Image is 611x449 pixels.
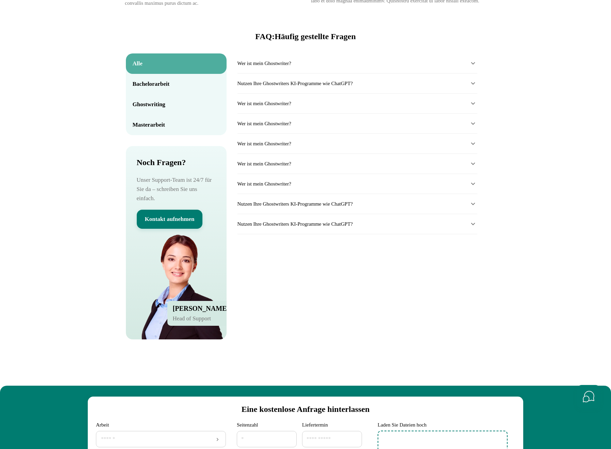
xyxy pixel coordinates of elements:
summary: Nutzen Ihre Ghostwriters KI-Programme wie ChatGPT? [237,220,477,228]
span: Head of Support [173,314,225,323]
label: Liefertermin [302,421,328,429]
label: Arbeit [96,421,109,429]
summary: Wer ist mein Ghostwriter? [237,119,477,128]
button: Schnellkontakte öffnen [577,385,600,408]
div: Unser Support-Team ist 24/7 für Sie da – schreiben Sie uns einfach. [137,175,216,203]
button: Alle [126,53,227,74]
summary: Wer ist mein Ghostwriter? [237,180,477,188]
span: [PERSON_NAME] [173,303,225,314]
label: Laden Sie Dateien hoch [378,421,427,429]
summary: Nutzen Ihre Ghostwriters KI-Programme wie ChatGPT? [237,79,477,87]
summary: Wer ist mein Ghostwriter? [237,160,477,168]
summary: Nutzen Ihre Ghostwriters KI-Programme wie ChatGPT? [237,200,477,208]
summary: Wer ist mein Ghostwriter? [237,59,477,67]
button: Ghostwriting [126,94,227,115]
summary: Wer ist mein Ghostwriter? [237,99,477,108]
img: Noch Fragen? [131,229,232,339]
summary: Wer ist mein Ghostwriter? [237,140,477,148]
button: Kontakt aufnehmen [137,210,203,229]
button: Bachelorarbeit [126,74,227,94]
label: Seitenzahl [237,421,297,429]
button: Masterarbeit [126,115,227,135]
h2: Eine kostenlose Anfrage hinterlassen [96,405,515,414]
h2: Noch Fragen? [137,157,216,169]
